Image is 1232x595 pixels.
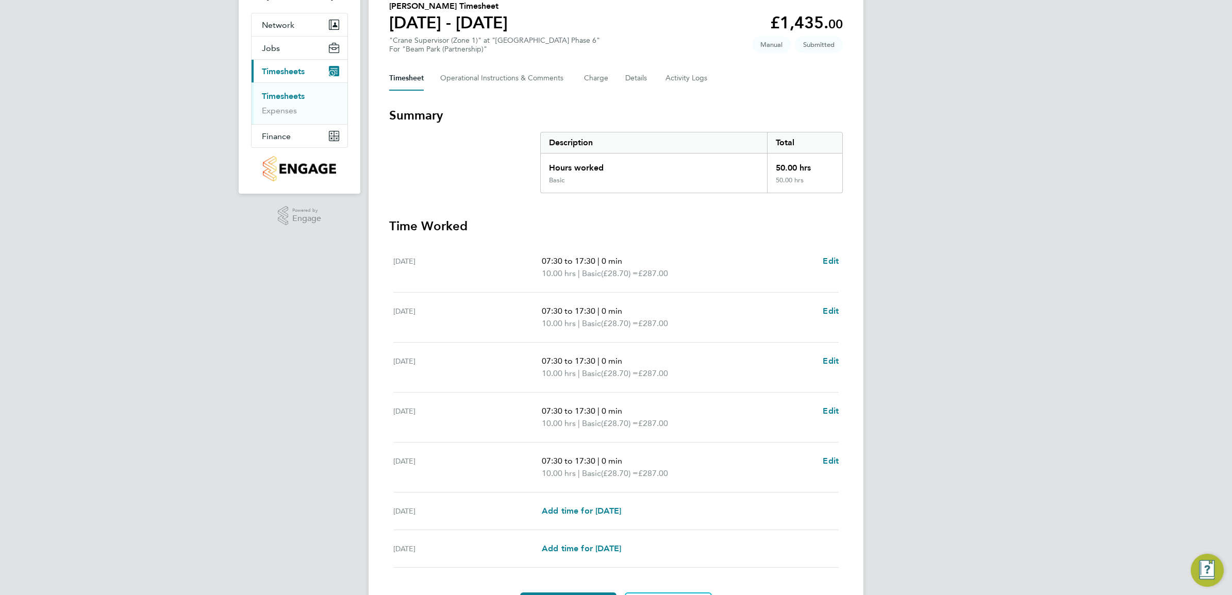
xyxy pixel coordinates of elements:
div: [DATE] [393,305,542,330]
span: (£28.70) = [601,468,638,478]
span: Engage [292,214,321,223]
a: Expenses [262,106,297,115]
span: This timesheet was manually created. [752,36,791,53]
span: 0 min [602,256,622,266]
span: 07:30 to 17:30 [542,356,595,366]
div: 50.00 hrs [767,176,842,193]
div: [DATE] [393,355,542,380]
button: Operational Instructions & Comments [440,66,568,91]
div: For "Beam Park (Partnership)" [389,45,600,54]
span: | [597,306,600,316]
span: 0 min [602,456,622,466]
span: £287.00 [638,318,668,328]
span: Basic [582,417,601,430]
div: Hours worked [541,154,767,176]
span: | [578,268,580,278]
div: [DATE] [393,505,542,517]
span: | [578,418,580,428]
div: [DATE] [393,542,542,555]
span: 00 [828,16,843,31]
span: Add time for [DATE] [542,506,621,516]
span: Edit [823,256,839,266]
span: 07:30 to 17:30 [542,306,595,316]
span: | [597,256,600,266]
span: Jobs [262,43,280,53]
div: [DATE] [393,405,542,430]
span: | [597,406,600,416]
div: [DATE] [393,455,542,480]
span: 07:30 to 17:30 [542,406,595,416]
span: | [578,468,580,478]
span: 10.00 hrs [542,268,576,278]
span: Edit [823,456,839,466]
a: Go to home page [251,156,348,181]
a: Edit [823,355,839,367]
button: Details [625,66,649,91]
a: Timesheets [262,91,305,101]
a: Edit [823,305,839,317]
button: Timesheets [252,60,347,82]
span: Finance [262,131,291,141]
span: 07:30 to 17:30 [542,256,595,266]
span: 0 min [602,406,622,416]
div: Description [541,132,767,153]
span: Basic [582,367,601,380]
span: (£28.70) = [601,368,638,378]
span: 10.00 hrs [542,468,576,478]
span: Add time for [DATE] [542,543,621,553]
span: 0 min [602,356,622,366]
span: Edit [823,306,839,316]
button: Timesheet [389,66,424,91]
span: | [578,318,580,328]
span: (£28.70) = [601,418,638,428]
app-decimal: £1,435. [770,13,843,32]
span: Basic [582,317,601,330]
span: £287.00 [638,468,668,478]
button: Network [252,13,347,36]
button: Charge [584,66,609,91]
span: Edit [823,406,839,416]
span: 07:30 to 17:30 [542,456,595,466]
span: 10.00 hrs [542,418,576,428]
a: Edit [823,455,839,467]
a: Edit [823,255,839,267]
span: 0 min [602,306,622,316]
span: Timesheets [262,66,305,76]
span: (£28.70) = [601,318,638,328]
div: Total [767,132,842,153]
span: | [597,456,600,466]
a: Edit [823,405,839,417]
span: Basic [582,467,601,480]
span: Basic [582,267,601,280]
div: Timesheets [252,82,347,124]
div: Basic [549,176,564,184]
h3: Time Worked [389,218,843,234]
div: [DATE] [393,255,542,280]
span: Edit [823,356,839,366]
button: Activity Logs [665,66,709,91]
span: £287.00 [638,268,668,278]
span: | [597,356,600,366]
a: Add time for [DATE] [542,542,621,555]
span: Powered by [292,206,321,215]
span: | [578,368,580,378]
span: 10.00 hrs [542,368,576,378]
button: Engage Resource Center [1191,554,1224,587]
a: Add time for [DATE] [542,505,621,517]
img: countryside-properties-logo-retina.png [263,156,336,181]
h3: Summary [389,107,843,124]
span: 10.00 hrs [542,318,576,328]
button: Jobs [252,37,347,59]
span: £287.00 [638,368,668,378]
span: (£28.70) = [601,268,638,278]
span: £287.00 [638,418,668,428]
span: This timesheet is Submitted. [795,36,843,53]
span: Network [262,20,294,30]
div: "Crane Supervisor (Zone 1)" at "[GEOGRAPHIC_DATA] Phase 6" [389,36,600,54]
div: Summary [540,132,843,193]
div: 50.00 hrs [767,154,842,176]
button: Finance [252,125,347,147]
h1: [DATE] - [DATE] [389,12,508,33]
a: Powered byEngage [278,206,322,226]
